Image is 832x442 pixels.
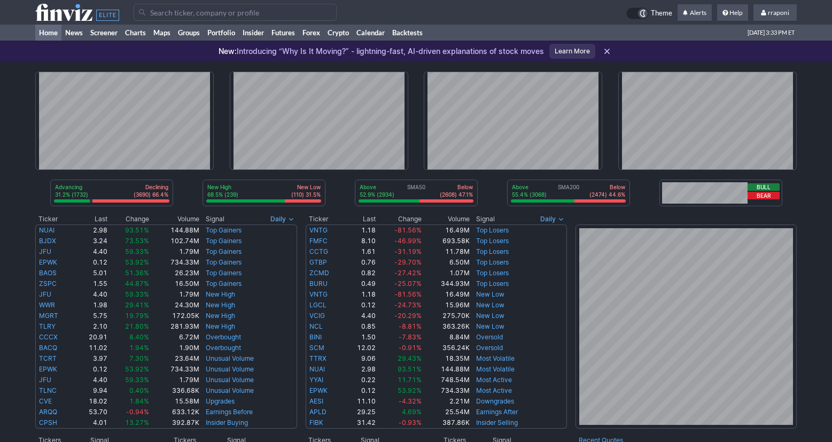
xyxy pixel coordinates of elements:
[476,408,518,416] a: Earnings After
[512,183,547,191] p: Above
[376,214,422,224] th: Change
[309,322,323,330] a: NCL
[402,408,422,416] span: 4.69%
[309,386,328,394] a: EPWK
[39,247,51,255] a: JFU
[206,280,242,288] a: Top Gainers
[39,290,51,298] a: JFU
[399,344,422,352] span: -0.91%
[344,332,376,343] td: 1.50
[39,418,57,427] a: CPSH
[206,376,254,384] a: Unusual Volume
[75,385,108,396] td: 9.94
[39,397,52,405] a: CVE
[150,353,200,364] td: 23.64M
[344,236,376,246] td: 8.10
[309,354,326,362] a: TTRX
[219,46,237,56] span: New:
[206,290,235,298] a: New High
[344,407,376,417] td: 29.25
[388,25,426,41] a: Backtests
[549,44,595,59] a: Learn More
[344,278,376,289] td: 0.49
[204,25,239,41] a: Portfolio
[268,214,297,224] button: Signals interval
[75,375,108,385] td: 4.40
[150,257,200,268] td: 734.33M
[309,418,323,427] a: FIBK
[476,354,515,362] a: Most Volatile
[75,364,108,375] td: 0.12
[422,353,470,364] td: 18.35M
[134,183,168,191] p: Declining
[360,191,394,198] p: 52.9% (2934)
[150,396,200,407] td: 15.58M
[125,290,149,298] span: 59.33%
[239,25,268,41] a: Insider
[309,226,328,234] a: VNTG
[748,192,780,199] button: Bear
[39,258,57,266] a: EPWK
[399,322,422,330] span: -8.81%
[422,289,470,300] td: 16.49M
[309,258,327,266] a: GTBP
[476,365,515,373] a: Most Volatile
[394,247,422,255] span: -31.19%
[206,365,254,373] a: Unusual Volume
[476,397,514,405] a: Downgrades
[344,417,376,429] td: 31.42
[150,224,200,236] td: 144.88M
[394,280,422,288] span: -25.07%
[476,269,509,277] a: Top Losers
[398,354,422,362] span: 29.43%
[108,214,150,224] th: Change
[75,224,108,236] td: 2.98
[150,236,200,246] td: 102.74M
[476,226,509,234] a: Top Losers
[422,385,470,396] td: 734.33M
[39,344,57,352] a: BACQ
[422,268,470,278] td: 1.07M
[309,290,328,298] a: VNTG
[75,407,108,417] td: 53.70
[125,226,149,234] span: 93.51%
[125,418,149,427] span: 13.27%
[206,344,241,352] a: Overbought
[476,418,518,427] a: Insider Selling
[344,257,376,268] td: 0.76
[291,191,321,198] p: (110) 31.5%
[129,397,149,405] span: 1.84%
[717,4,748,21] a: Help
[150,417,200,429] td: 392.87K
[753,4,797,21] a: rraponi
[129,386,149,394] span: 0.40%
[75,278,108,289] td: 1.55
[150,407,200,417] td: 633.12K
[422,364,470,375] td: 144.88M
[75,236,108,246] td: 3.24
[399,397,422,405] span: -4.32%
[476,237,509,245] a: Top Losers
[540,214,556,224] span: Daily
[394,237,422,245] span: -46.99%
[299,25,324,41] a: Forex
[75,268,108,278] td: 5.01
[422,311,470,321] td: 275.70K
[35,214,75,224] th: Ticker
[75,321,108,332] td: 2.10
[440,191,473,198] p: (2608) 47.1%
[126,408,149,416] span: -0.94%
[476,376,512,384] a: Most Active
[125,237,149,245] span: 73.53%
[39,365,57,373] a: EPWK
[125,322,149,330] span: 21.80%
[476,344,503,352] a: Oversold
[125,301,149,309] span: 29.41%
[476,247,509,255] a: Top Losers
[309,397,323,405] a: AESI
[75,214,108,224] th: Last
[344,343,376,353] td: 12.02
[75,332,108,343] td: 20.91
[476,280,509,288] a: Top Losers
[270,214,286,224] span: Daily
